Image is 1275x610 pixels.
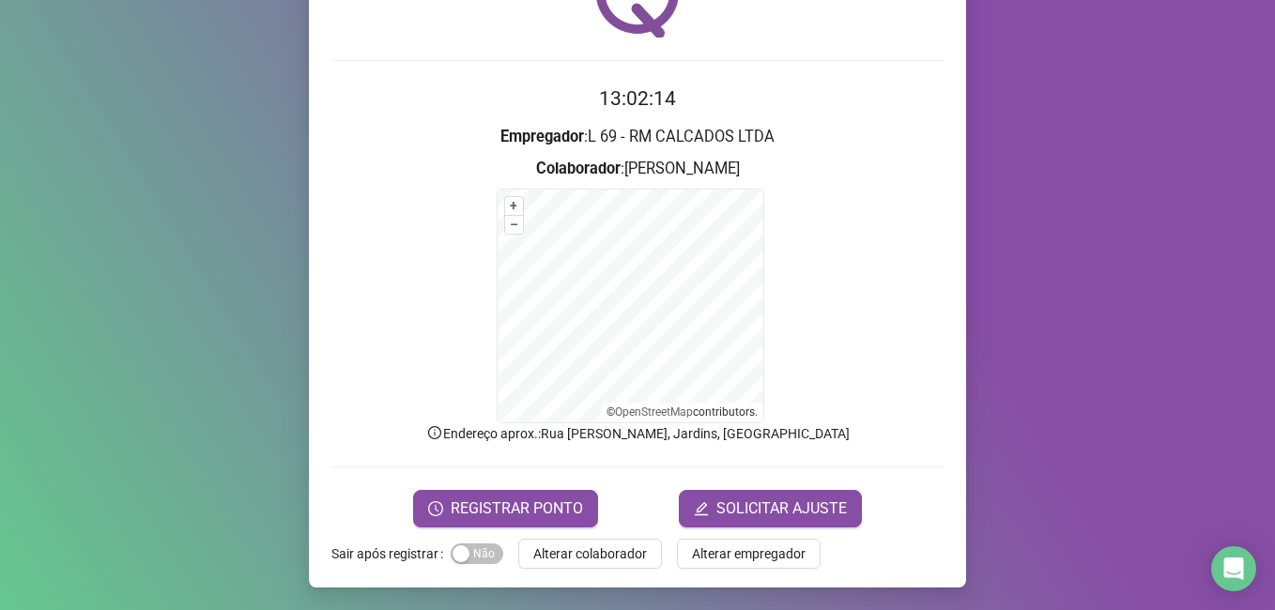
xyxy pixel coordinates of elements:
button: REGISTRAR PONTO [413,490,598,527]
span: clock-circle [428,501,443,516]
span: SOLICITAR AJUSTE [716,497,847,520]
h3: : [PERSON_NAME] [331,157,944,181]
h3: : L 69 - RM CALCADOS LTDA [331,125,944,149]
div: Open Intercom Messenger [1211,546,1256,591]
button: editSOLICITAR AJUSTE [679,490,862,527]
span: edit [694,501,709,516]
button: Alterar empregador [677,539,821,569]
strong: Colaborador [536,160,621,177]
span: info-circle [426,424,443,441]
time: 13:02:14 [599,87,676,110]
span: Alterar colaborador [533,543,647,564]
li: © contributors. [607,405,758,419]
span: Alterar empregador [692,543,806,564]
strong: Empregador [500,128,584,145]
label: Sair após registrar [331,539,451,569]
span: REGISTRAR PONTO [451,497,583,520]
a: OpenStreetMap [615,405,693,419]
button: – [505,216,523,234]
button: + [505,197,523,215]
button: Alterar colaborador [518,539,662,569]
p: Endereço aprox. : Rua [PERSON_NAME], Jardins, [GEOGRAPHIC_DATA] [331,423,944,444]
